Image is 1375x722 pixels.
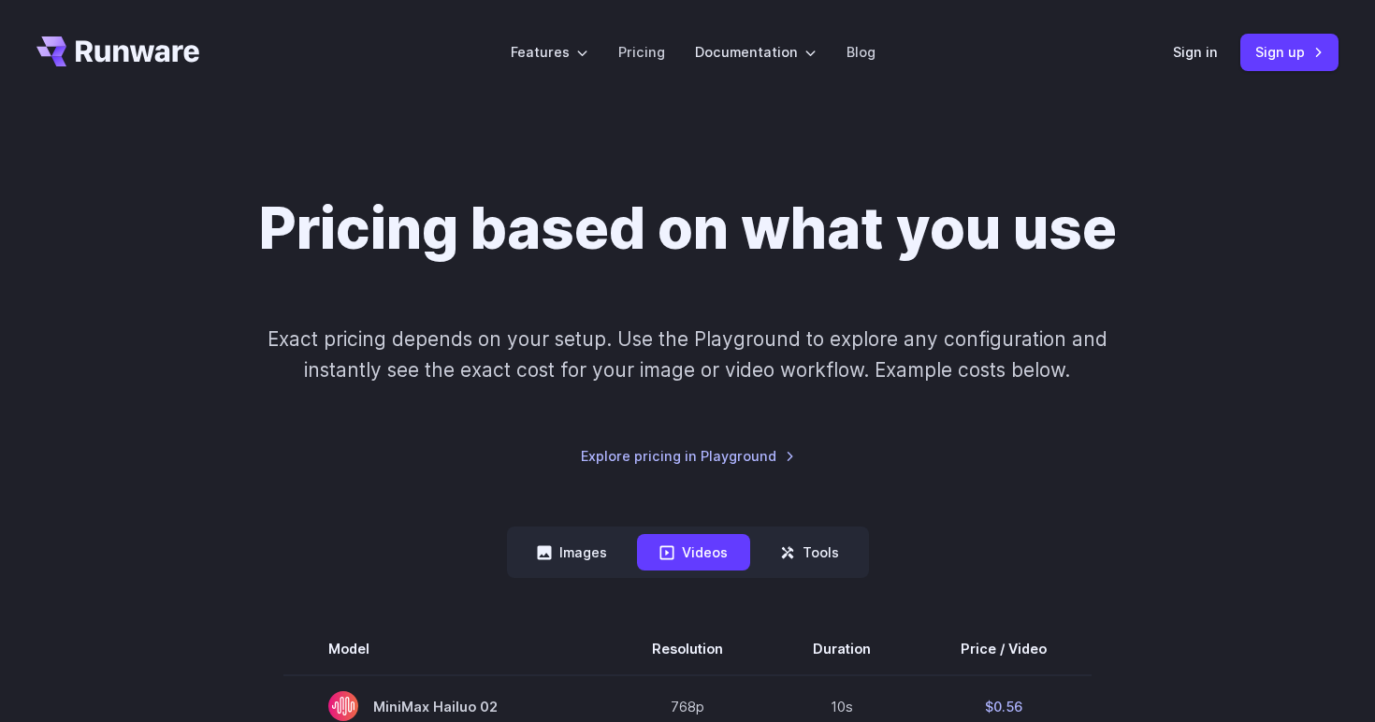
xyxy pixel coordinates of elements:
a: Go to / [36,36,199,66]
label: Features [511,41,588,63]
a: Blog [847,41,876,63]
a: Explore pricing in Playground [581,445,795,467]
label: Documentation [695,41,817,63]
a: Sign up [1240,34,1339,70]
span: MiniMax Hailuo 02 [328,691,562,721]
p: Exact pricing depends on your setup. Use the Playground to explore any configuration and instantl... [232,324,1143,386]
a: Pricing [618,41,665,63]
a: Sign in [1173,41,1218,63]
th: Price / Video [916,623,1092,675]
th: Duration [768,623,916,675]
th: Resolution [607,623,768,675]
button: Images [514,534,630,570]
button: Videos [637,534,750,570]
th: Model [283,623,607,675]
h1: Pricing based on what you use [259,195,1117,264]
button: Tools [758,534,861,570]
